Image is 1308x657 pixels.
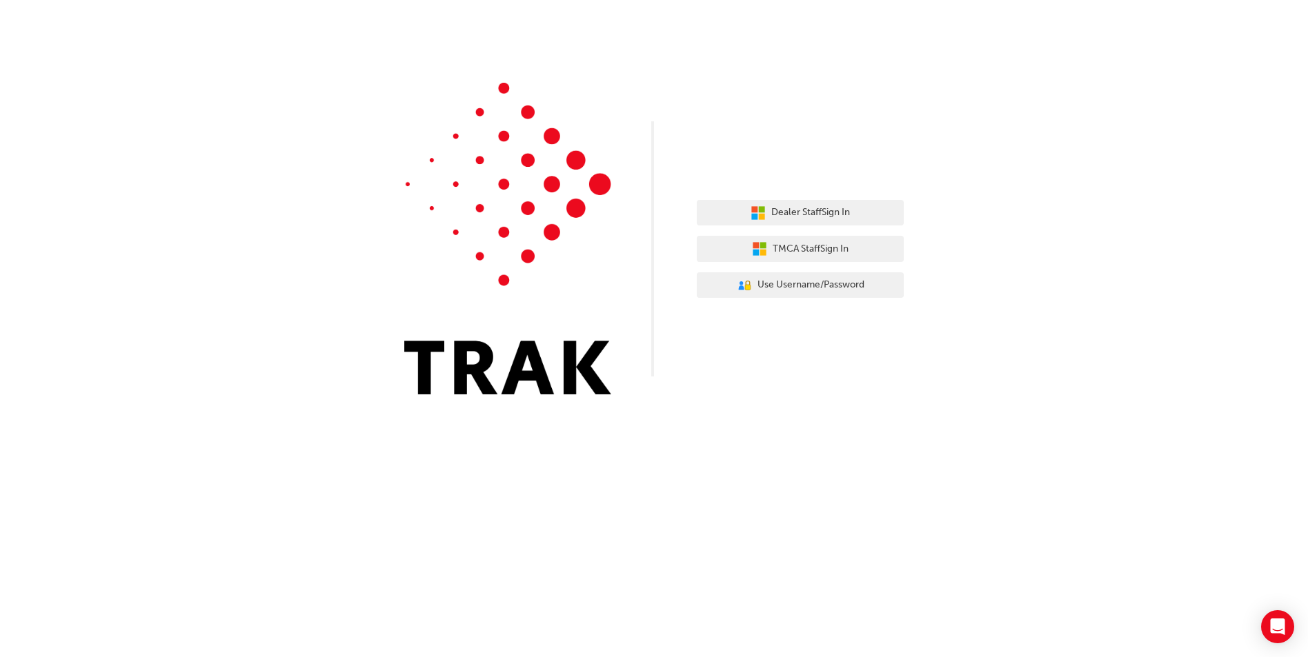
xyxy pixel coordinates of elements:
span: TMCA Staff Sign In [773,241,849,257]
button: TMCA StaffSign In [697,236,904,262]
img: Trak [404,83,611,394]
button: Use Username/Password [697,272,904,299]
div: Open Intercom Messenger [1261,610,1294,643]
button: Dealer StaffSign In [697,200,904,226]
span: Use Username/Password [757,277,864,293]
span: Dealer Staff Sign In [771,205,850,221]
